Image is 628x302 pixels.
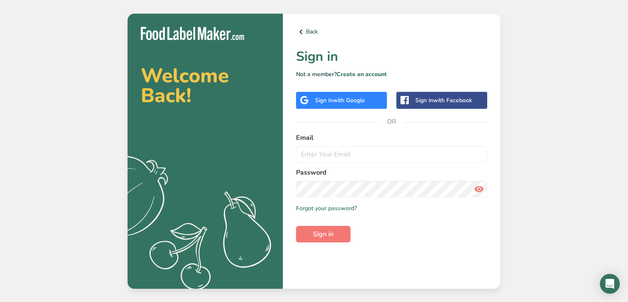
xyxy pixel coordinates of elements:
span: with Facebook [433,96,472,104]
button: Sign in [296,226,351,242]
img: Food Label Maker [141,27,244,41]
h2: Welcome Back! [141,66,270,105]
input: Enter Your Email [296,146,487,163]
span: Sign in [313,229,334,239]
div: Sign in [415,96,472,105]
a: Create an account [337,70,387,78]
a: Back [296,27,487,37]
p: Not a member? [296,70,487,79]
span: OR [379,109,404,134]
label: Email [296,133,487,143]
h1: Sign in [296,47,487,67]
span: with Google [333,96,365,104]
div: Sign in [315,96,365,105]
label: Password [296,168,487,177]
a: Forgot your password? [296,204,357,213]
div: Open Intercom Messenger [600,274,620,294]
